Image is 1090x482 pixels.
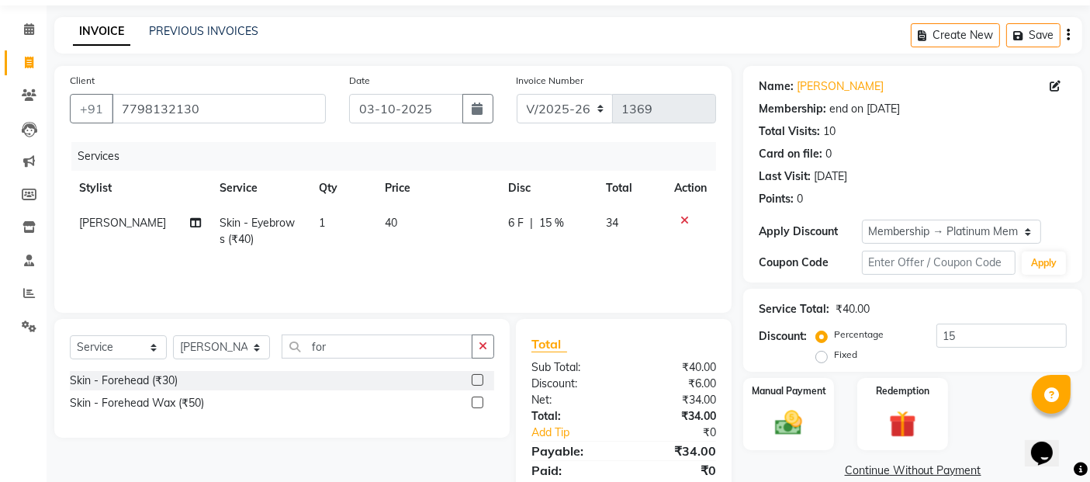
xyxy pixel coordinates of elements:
[70,94,113,123] button: +91
[70,373,178,389] div: Skin - Forehead (₹30)
[766,407,811,439] img: _cash.svg
[520,425,641,441] a: Add Tip
[624,392,728,408] div: ₹34.00
[530,215,533,231] span: |
[282,335,472,359] input: Search or Scan
[911,23,1000,47] button: Create New
[876,384,929,398] label: Redemption
[746,463,1079,479] a: Continue Without Payment
[881,407,925,442] img: _gift.svg
[624,359,728,376] div: ₹40.00
[520,461,624,480] div: Paid:
[349,74,370,88] label: Date
[759,224,861,240] div: Apply Discount
[665,171,716,206] th: Action
[829,101,900,117] div: end on [DATE]
[597,171,665,206] th: Total
[1022,251,1066,275] button: Apply
[862,251,1016,275] input: Enter Offer / Coupon Code
[508,215,524,231] span: 6 F
[517,74,584,88] label: Invoice Number
[385,216,397,230] span: 40
[149,24,258,38] a: PREVIOUS INVOICES
[759,191,794,207] div: Points:
[70,74,95,88] label: Client
[520,376,624,392] div: Discount:
[1006,23,1061,47] button: Save
[375,171,499,206] th: Price
[759,301,829,317] div: Service Total:
[499,171,597,206] th: Disc
[211,171,310,206] th: Service
[539,215,564,231] span: 15 %
[531,336,567,352] span: Total
[624,376,728,392] div: ₹6.00
[752,384,826,398] label: Manual Payment
[310,171,375,206] th: Qty
[759,168,811,185] div: Last Visit:
[834,348,857,362] label: Fixed
[220,216,296,246] span: Skin - Eyebrows (₹40)
[520,442,624,460] div: Payable:
[79,216,166,230] span: [PERSON_NAME]
[759,78,794,95] div: Name:
[759,328,807,345] div: Discount:
[520,359,624,376] div: Sub Total:
[624,461,728,480] div: ₹0
[759,255,861,271] div: Coupon Code
[759,123,820,140] div: Total Visits:
[823,123,836,140] div: 10
[73,18,130,46] a: INVOICE
[825,146,832,162] div: 0
[520,392,624,408] div: Net:
[759,101,826,117] div: Membership:
[624,442,728,460] div: ₹34.00
[606,216,618,230] span: 34
[797,78,884,95] a: [PERSON_NAME]
[624,408,728,425] div: ₹34.00
[836,301,870,317] div: ₹40.00
[759,146,822,162] div: Card on file:
[642,425,728,441] div: ₹0
[520,408,624,425] div: Total:
[70,395,204,411] div: Skin - Forehead Wax (₹50)
[1025,420,1074,466] iframe: chat widget
[797,191,803,207] div: 0
[112,94,326,123] input: Search by Name/Mobile/Email/Code
[71,142,728,171] div: Services
[70,171,211,206] th: Stylist
[814,168,847,185] div: [DATE]
[834,328,884,342] label: Percentage
[319,216,325,230] span: 1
